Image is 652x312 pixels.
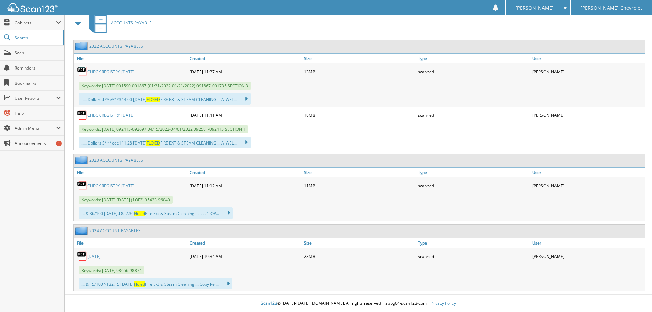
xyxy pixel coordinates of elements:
div: [PERSON_NAME] [530,249,645,263]
a: Created [188,238,302,248]
a: CHECK REGISTRY [DATE] [87,69,135,75]
span: Scan [15,50,61,56]
img: folder2.png [75,226,89,235]
div: 1 [56,141,62,146]
img: PDF.png [77,251,87,261]
a: File [74,54,188,63]
a: Privacy Policy [430,300,456,306]
span: ACCOUNTS PAYABLE [111,20,152,26]
a: [DATE] [87,253,101,259]
div: 18MB [302,108,417,122]
span: Help [15,110,61,116]
a: Type [416,168,530,177]
div: [DATE] 10:34 AM [188,249,302,263]
img: folder2.png [75,42,89,50]
span: Keywords: [DATE] 98656-98874 [79,266,144,274]
span: [PERSON_NAME] Chevrolet [580,6,642,10]
span: [PERSON_NAME] [515,6,554,10]
a: Size [302,168,417,177]
span: Floied [134,211,145,216]
a: CHECK REGISTRY [DATE] [87,183,135,189]
span: Keywords: [DATE] 092415-092697 04/15/2022-04/01/2022 092581-092415 SECTION 1 [79,125,248,133]
div: ..... Dollars $**e***314 00 [DATE] FIRE EXT & STEAM CLEANING ... A-WEL... [79,93,251,105]
div: [DATE] 11:12 AM [188,179,302,192]
img: scan123-logo-white.svg [7,3,58,12]
div: [DATE] 11:37 AM [188,65,302,78]
span: Reminders [15,65,61,71]
div: ... & 36/100 [DATE] $852.36 Fire Ext & Steam Cleaning ... kkk 1-OP... [79,207,233,219]
a: User [530,238,645,248]
a: 2024 ACCOUNT PAYABLES [89,228,141,234]
div: © [DATE]-[DATE] [DOMAIN_NAME]. All rights reserved | appg04-scan123-com | [65,295,652,312]
span: Bookmarks [15,80,61,86]
a: Size [302,54,417,63]
img: PDF.png [77,180,87,191]
span: Scan123 [261,300,277,306]
img: PDF.png [77,110,87,120]
span: Keywords: [DATE]-[DATE] (1OF2) 95423-96040 [79,196,173,204]
div: 13MB [302,65,417,78]
a: CHECK REGISTRY [DATE] [87,112,135,118]
a: Created [188,168,302,177]
div: ... & 15/100 $132.15 [DATE] Fire Ext & Steam Cleaning ... Copy ke ... [79,278,232,289]
span: Keywords: [DATE] 091590-091867 (01/31/2022-01/21/2022) 091867-091735 SECTION 3 [79,82,251,90]
span: User Reports [15,95,56,101]
a: Size [302,238,417,248]
div: 23MB [302,249,417,263]
a: File [74,238,188,248]
span: Announcements [15,140,61,146]
div: scanned [416,65,530,78]
a: User [530,54,645,63]
a: Type [416,238,530,248]
div: [PERSON_NAME] [530,108,645,122]
a: 2022 ACCOUNTS PAYABLES [89,43,143,49]
div: [PERSON_NAME] [530,65,645,78]
a: Type [416,54,530,63]
div: scanned [416,249,530,263]
div: [DATE] 11:41 AM [188,108,302,122]
a: ACCOUNTS PAYABLE [85,9,152,36]
div: scanned [416,179,530,192]
a: Created [188,54,302,63]
a: 2023 ACCOUNTS PAYABLES [89,157,143,163]
span: Admin Menu [15,125,56,131]
span: FLOIED [146,97,160,102]
div: scanned [416,108,530,122]
span: FLOIED [146,140,160,146]
div: [PERSON_NAME] [530,179,645,192]
img: PDF.png [77,66,87,77]
img: folder2.png [75,156,89,164]
a: User [530,168,645,177]
span: Search [15,35,60,41]
div: 11MB [302,179,417,192]
span: Floied [134,281,145,287]
span: Cabinets [15,20,56,26]
a: File [74,168,188,177]
div: ..... Dollars S***eee111.28 [DATE] FIRE EXT & STEAM CLEANING ... A-WEL... [79,137,251,148]
iframe: Chat Widget [618,279,652,312]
